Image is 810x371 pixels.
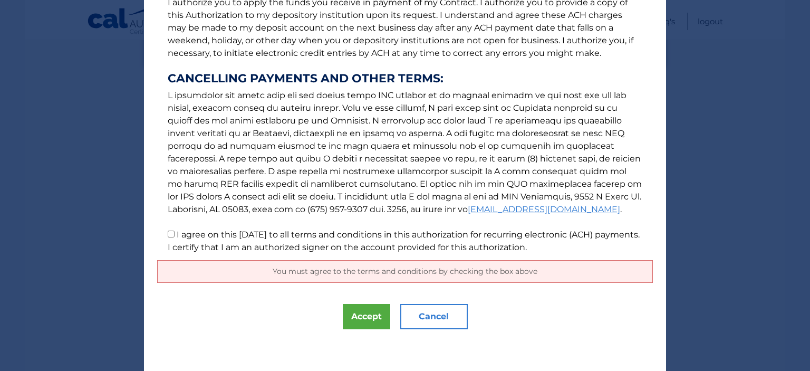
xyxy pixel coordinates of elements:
span: You must agree to the terms and conditions by checking the box above [273,267,537,276]
a: [EMAIL_ADDRESS][DOMAIN_NAME] [468,204,620,214]
button: Accept [343,304,390,329]
strong: CANCELLING PAYMENTS AND OTHER TERMS: [168,72,642,85]
label: I agree on this [DATE] to all terms and conditions in this authorization for recurring electronic... [168,230,640,252]
button: Cancel [400,304,468,329]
